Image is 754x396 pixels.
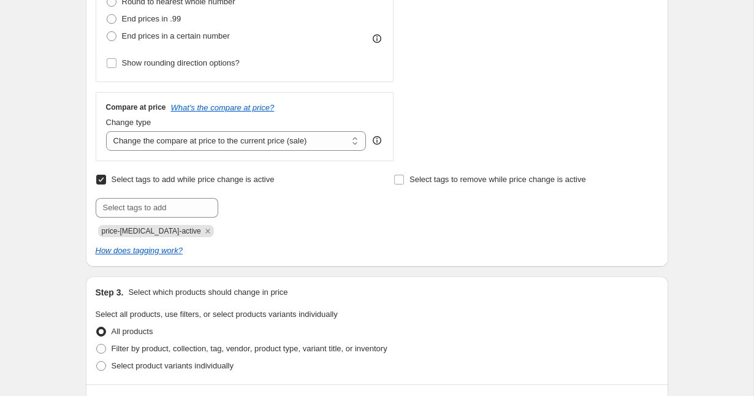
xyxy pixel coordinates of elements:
[96,286,124,299] h2: Step 3.
[106,102,166,112] h3: Compare at price
[371,134,383,147] div: help
[112,344,387,353] span: Filter by product, collection, tag, vendor, product type, variant title, or inventory
[122,31,230,40] span: End prices in a certain number
[112,327,153,336] span: All products
[122,14,181,23] span: End prices in .99
[122,58,240,67] span: Show rounding direction options?
[112,361,234,370] span: Select product variants individually
[102,227,201,235] span: price-change-job-active
[128,286,288,299] p: Select which products should change in price
[96,310,338,319] span: Select all products, use filters, or select products variants individually
[202,226,213,237] button: Remove price-change-job-active
[409,175,586,184] span: Select tags to remove while price change is active
[96,198,218,218] input: Select tags to add
[112,175,275,184] span: Select tags to add while price change is active
[96,246,183,255] a: How does tagging work?
[171,103,275,112] button: What's the compare at price?
[106,118,151,127] span: Change type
